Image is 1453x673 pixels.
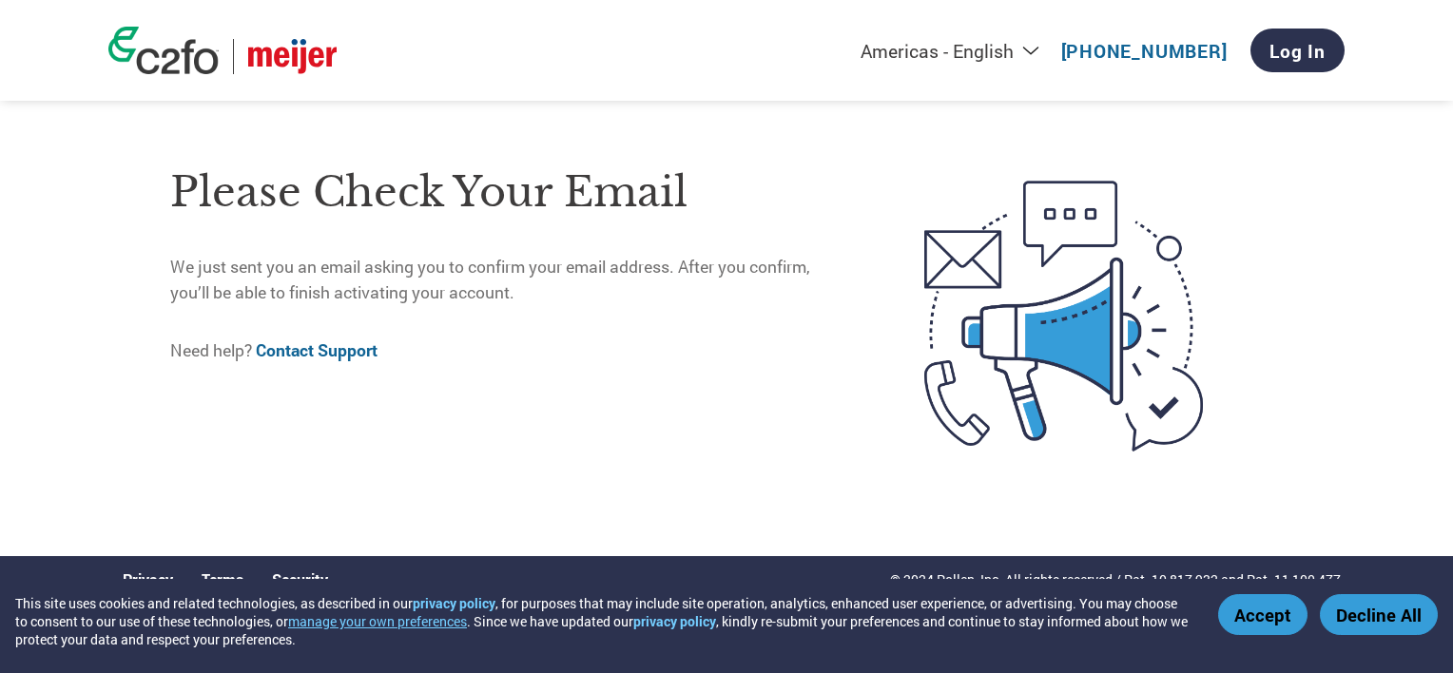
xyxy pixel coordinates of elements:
p: © 2024 Pollen, Inc. All rights reserved / Pat. 10,817,932 and Pat. 11,100,477. [890,569,1345,589]
button: manage your own preferences [288,612,467,630]
a: Terms [202,569,243,589]
a: Privacy [123,569,173,589]
img: c2fo logo [108,27,219,74]
a: Security [272,569,328,589]
img: Meijer [248,39,337,74]
div: This site uses cookies and related technologies, as described in our , for purposes that may incl... [15,594,1191,648]
a: privacy policy [413,594,495,612]
a: [PHONE_NUMBER] [1061,39,1228,63]
a: Contact Support [256,339,378,361]
button: Decline All [1320,594,1438,635]
button: Accept [1218,594,1308,635]
img: open-email [844,146,1283,485]
p: Need help? [170,338,844,363]
p: We just sent you an email asking you to confirm your email address. After you confirm, you’ll be ... [170,255,844,305]
a: privacy policy [633,612,716,630]
a: Log In [1250,29,1345,72]
h1: Please check your email [170,162,844,223]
